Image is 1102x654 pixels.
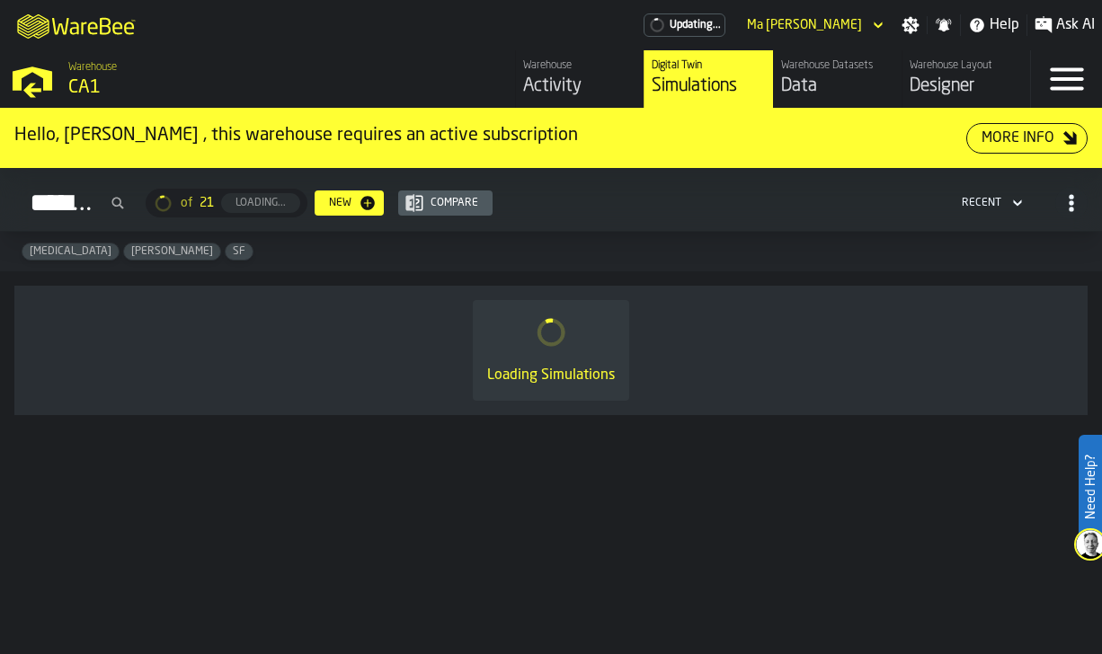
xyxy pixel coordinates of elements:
div: Warehouse Layout [910,59,1023,72]
div: DropdownMenuValue-Ma Arzelle Nocete [740,14,887,36]
div: Compare [423,197,485,209]
span: Ask AI [1056,14,1095,36]
div: New [322,197,359,209]
div: Simulations [652,74,765,99]
a: link-to-/wh/i/76e2a128-1b54-4d66-80d4-05ae4c277723/pricing/ [644,13,725,37]
div: DropdownMenuValue-4 [955,192,1026,214]
div: Activity [523,74,636,99]
div: Warehouse [523,59,636,72]
div: More Info [974,128,1062,149]
span: Updating... [670,19,721,31]
button: button-Compare [398,190,493,216]
div: DropdownMenuValue-Ma Arzelle Nocete [747,18,862,32]
label: button-toggle-Ask AI [1027,14,1102,36]
label: button-toggle-Notifications [928,16,960,34]
div: DropdownMenuValue-4 [962,197,1001,209]
div: Menu Subscription [644,13,725,37]
label: Need Help? [1080,437,1100,537]
span: of [181,196,192,210]
div: ItemListCard- [14,286,1088,415]
button: button-Loading... [221,193,300,213]
div: ButtonLoadMore-Loading...-Prev-First-Last [138,189,315,217]
div: Loading... [228,197,293,209]
span: Gregg [124,245,220,258]
label: button-toggle-Settings [894,16,927,34]
div: CA1 [68,75,392,101]
div: Data [781,74,894,99]
div: Hello, [PERSON_NAME] , this warehouse requires an active subscription [14,123,966,148]
div: Designer [910,74,1023,99]
span: 21 [200,196,214,210]
div: Warehouse Datasets [781,59,894,72]
a: link-to-/wh/i/76e2a128-1b54-4d66-80d4-05ae4c277723/designer [902,50,1030,108]
a: link-to-/wh/i/76e2a128-1b54-4d66-80d4-05ae4c277723/simulations [644,50,772,108]
div: Loading Simulations [487,365,615,386]
a: link-to-/wh/i/76e2a128-1b54-4d66-80d4-05ae4c277723/feed/ [515,50,644,108]
span: Help [990,14,1019,36]
a: link-to-/wh/i/76e2a128-1b54-4d66-80d4-05ae4c277723/data [773,50,902,108]
span: SF [226,245,253,258]
span: Warehouse [68,61,117,74]
button: button-More Info [966,123,1088,154]
button: button-New [315,190,384,216]
label: button-toggle-Help [961,14,1026,36]
label: button-toggle-Menu [1031,50,1102,108]
span: Enteral [22,245,119,258]
div: Digital Twin [652,59,765,72]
